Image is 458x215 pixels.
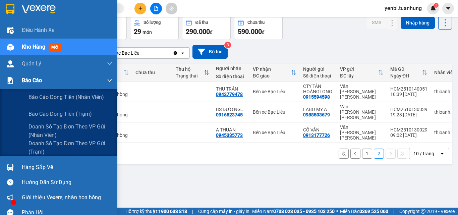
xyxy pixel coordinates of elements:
[22,26,54,34] span: Điều hành xe
[210,30,213,35] span: đ
[387,64,431,82] th: Toggle SortBy
[138,6,143,11] span: plus
[390,73,422,78] div: Ngày ĐH
[253,109,296,115] div: Bến xe Bạc Liêu
[107,50,139,56] div: Bến xe Bạc Liêu
[374,149,384,159] button: 2
[39,4,95,13] b: [PERSON_NAME]
[340,66,378,72] div: VP gửi
[22,193,101,202] span: Giới thiệu Vexere, nhận hoa hồng
[216,86,246,92] div: THU TRÂN
[134,3,146,14] button: plus
[28,139,112,156] span: Doanh số tạo đơn theo VP gửi (trạm)
[440,151,445,156] svg: open
[154,6,158,11] span: file-add
[216,107,246,112] div: BS DƯƠNG KHANG
[445,5,451,11] span: caret-down
[3,15,128,23] li: 85 [PERSON_NAME]
[134,28,141,36] span: 29
[130,16,179,40] button: Số lượng29món
[169,6,174,11] span: aim
[22,177,112,187] div: Hướng dẫn sử dụng
[216,127,246,132] div: A THUẬN
[421,209,425,214] span: copyright
[28,122,112,139] span: Doanh số tạo đơn theo VP gửi (nhân viên)
[216,92,243,97] div: 0942779478
[390,92,427,97] div: 10:39 [DATE]
[135,70,169,75] div: Chưa thu
[413,150,434,157] div: 10 / trang
[442,3,454,14] button: caret-down
[22,76,42,85] span: Báo cáo
[340,104,384,120] div: Văn [PERSON_NAME] [PERSON_NAME]
[359,209,388,214] strong: 0369 525 060
[176,66,204,72] div: Thu hộ
[303,94,330,100] div: 0915594598
[198,208,250,215] span: Cung cấp máy in - giấy in:
[192,208,193,215] span: |
[340,208,388,215] span: Miền Bắc
[28,110,92,118] span: Báo cáo dòng tiền (trạm)
[238,28,262,36] span: 590.000
[262,30,265,35] span: đ
[390,112,427,117] div: 19:23 [DATE]
[336,210,338,213] span: ⚪️
[158,209,187,214] strong: 1900 633 818
[390,86,427,92] div: HCM2510140051
[362,149,372,159] button: 1
[434,3,439,8] sup: 1
[7,27,14,34] img: warehouse-icon
[303,84,333,94] div: CTY TÂN HOÀNGLONG
[303,107,333,112] div: LABO MỸ Á
[142,30,152,35] span: món
[7,179,13,185] span: question-circle
[192,45,228,59] button: Bộ lọc
[150,3,162,14] button: file-add
[390,107,427,112] div: HCM2510130339
[435,3,437,8] span: 1
[7,77,14,84] img: solution-icon
[303,127,333,132] div: CÔ VÂN
[216,66,246,71] div: Người nhận
[253,130,296,135] div: Bến xe Bạc Liêu
[303,66,333,72] div: Người gửi
[253,73,291,78] div: ĐC giao
[140,50,141,56] input: Selected Bến xe Bạc Liêu.
[249,64,300,82] th: Toggle SortBy
[176,73,204,78] div: Trạng thái
[393,208,394,215] span: |
[7,194,13,201] span: notification
[247,20,265,25] div: Chưa thu
[379,4,427,12] span: yenbl.tuanhung
[3,23,128,32] li: 02839.63.63.63
[195,20,208,25] div: Đã thu
[234,16,283,40] button: Chưa thu590.000đ
[22,162,112,172] div: Hàng sắp về
[303,112,330,117] div: 0988503679
[7,60,14,67] img: warehouse-icon
[241,107,245,112] span: ...
[39,24,44,30] span: phone
[22,44,45,50] span: Kho hàng
[430,5,436,11] img: icon-new-feature
[3,42,92,53] b: GỬI : Bến xe Bạc Liêu
[107,78,112,83] span: down
[7,164,14,171] img: warehouse-icon
[182,16,231,40] button: Đã thu290.000đ
[390,127,427,132] div: HCM2510130029
[7,44,14,51] img: warehouse-icon
[125,208,187,215] span: Hỗ trợ kỹ thuật:
[253,66,291,72] div: VP nhận
[22,59,41,68] span: Quản Lý
[216,74,246,79] div: Số điện thoại
[28,93,104,101] span: Báo cáo dòng tiền (nhân viên)
[390,66,422,72] div: Mã GD
[401,17,435,29] button: Nhập hàng
[253,89,296,94] div: Bến xe Bạc Liêu
[144,20,161,25] div: Số lượng
[6,4,14,14] img: logo-vxr
[273,209,335,214] strong: 0708 023 035 - 0935 103 250
[186,28,210,36] span: 290.000
[173,50,178,56] svg: Clear value
[172,64,213,82] th: Toggle SortBy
